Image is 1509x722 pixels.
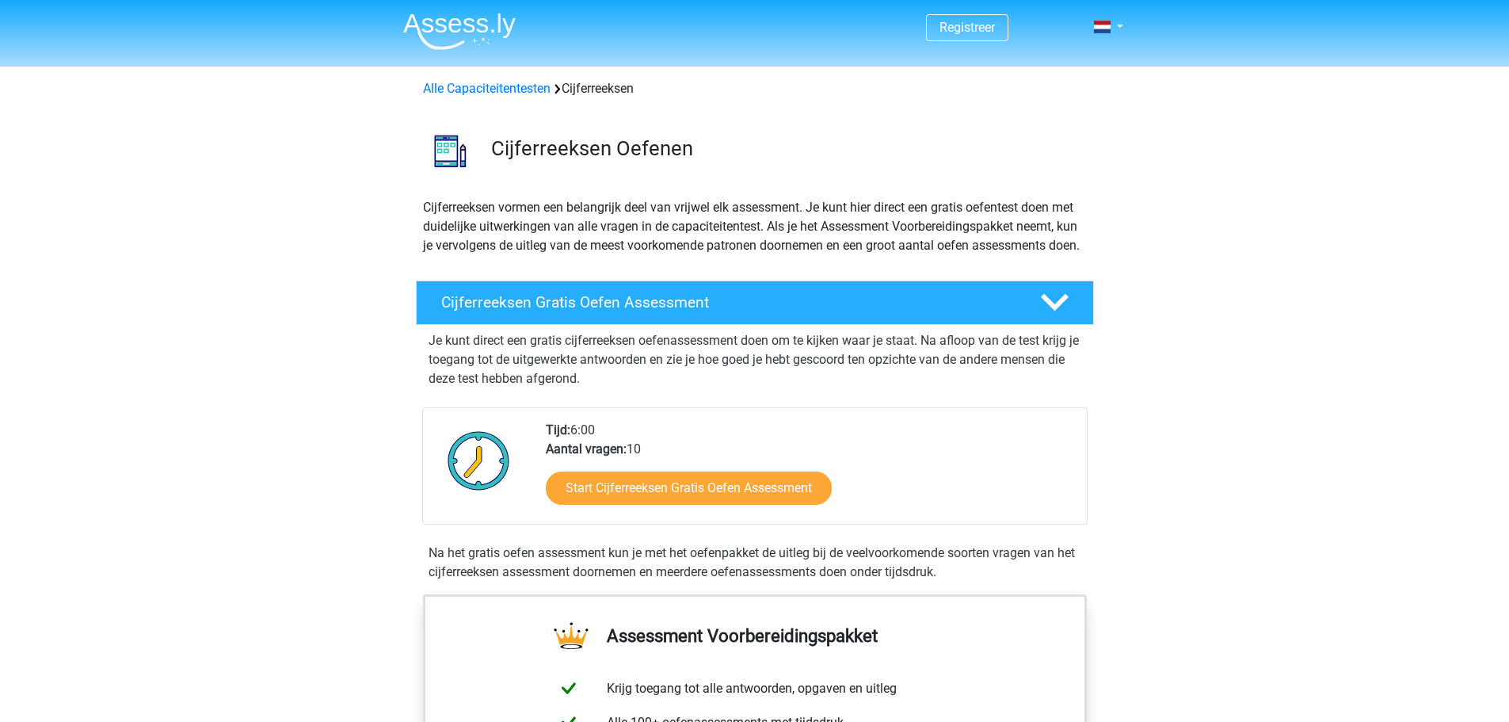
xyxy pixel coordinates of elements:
img: cijferreeksen [417,117,484,185]
h3: Cijferreeksen Oefenen [491,136,1081,161]
b: Aantal vragen: [546,441,627,457]
a: Alle Capaciteitentesten [423,81,551,96]
img: Assessly [403,13,516,50]
div: Cijferreeksen [417,79,1093,98]
b: Tijd: [546,422,570,437]
p: Je kunt direct een gratis cijferreeksen oefenassessment doen om te kijken waar je staat. Na afloo... [429,331,1081,388]
a: Start Cijferreeksen Gratis Oefen Assessment [546,472,832,505]
a: Cijferreeksen Gratis Oefen Assessment [410,281,1100,325]
a: Registreer [939,20,995,35]
div: 6:00 10 [534,421,1086,524]
h4: Cijferreeksen Gratis Oefen Assessment [441,293,1015,311]
div: Na het gratis oefen assessment kun je met het oefenpakket de uitleg bij de veelvoorkomende soorte... [422,544,1088,582]
img: Klok [439,421,519,500]
p: Cijferreeksen vormen een belangrijk deel van vrijwel elk assessment. Je kunt hier direct een grat... [423,198,1087,255]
